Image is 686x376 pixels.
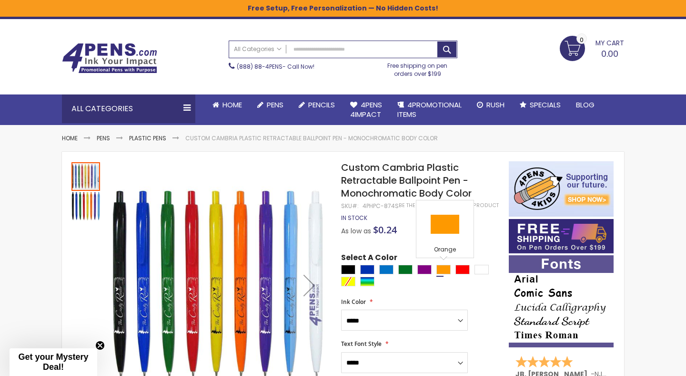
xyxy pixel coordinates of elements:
a: 0.00 0 [560,36,624,60]
span: Pens [267,100,283,110]
span: Rush [486,100,504,110]
div: Orange [419,246,471,255]
span: 0 [580,35,584,44]
span: In stock [341,214,367,222]
a: 4Pens4impact [343,94,390,125]
span: Specials [530,100,561,110]
span: Pencils [308,100,335,110]
span: 4PROMOTIONAL ITEMS [397,100,462,119]
span: 4Pens 4impact [350,100,382,119]
a: 4PROMOTIONALITEMS [390,94,469,125]
div: Custom Cambria Plastic Retractable Ballpoint Pen - Monochromatic Body Color [71,191,100,220]
li: Custom Cambria Plastic Retractable Ballpoint Pen - Monochromatic Body Color [185,135,438,142]
a: Be the first to review this product [399,202,499,209]
span: - Call Now! [237,63,314,71]
div: Orange [436,265,451,274]
div: Red [455,265,470,274]
div: Blue Light [379,265,393,274]
div: Assorted [360,277,374,286]
img: Free shipping on orders over $199 [509,219,614,253]
a: All Categories [229,41,286,57]
a: Rush [469,94,512,115]
a: Specials [512,94,568,115]
img: 4Pens Custom Pens and Promotional Products [62,43,157,73]
span: 0.00 [601,48,618,60]
span: Text Font Style [341,340,382,348]
a: (888) 88-4PENS [237,63,282,71]
div: Purple [417,265,432,274]
a: Home [62,134,78,142]
span: $0.24 [373,223,397,236]
div: Blue [360,265,374,274]
span: As low as [341,226,371,236]
div: Black [341,265,355,274]
span: Home [222,100,242,110]
div: Custom Cambria Plastic Retractable Ballpoint Pen - Monochromatic Body Color [71,161,101,191]
strong: SKU [341,202,359,210]
span: Get your Mystery Deal! [18,352,88,372]
span: Ink Color [341,298,366,306]
a: Plastic Pens [129,134,166,142]
img: Custom Cambria Plastic Retractable Ballpoint Pen - Monochromatic Body Color [71,192,100,220]
a: Blog [568,94,602,115]
a: Pencils [291,94,343,115]
span: Select A Color [341,252,397,265]
div: 4PHPC-874S [363,202,399,210]
a: Pens [97,134,110,142]
div: Get your Mystery Deal!Close teaser [10,348,97,376]
img: font-personalization-examples [509,255,614,347]
span: Custom Cambria Plastic Retractable Ballpoint Pen - Monochromatic Body Color [341,161,472,200]
a: Pens [250,94,291,115]
span: All Categories [234,45,282,53]
div: Availability [341,214,367,222]
a: Home [205,94,250,115]
div: White [474,265,489,274]
div: All Categories [62,94,195,123]
button: Close teaser [95,341,105,350]
img: 4pens 4 kids [509,161,614,217]
div: Free shipping on pen orders over $199 [378,58,458,77]
div: Green [398,265,413,274]
span: Blog [576,100,595,110]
